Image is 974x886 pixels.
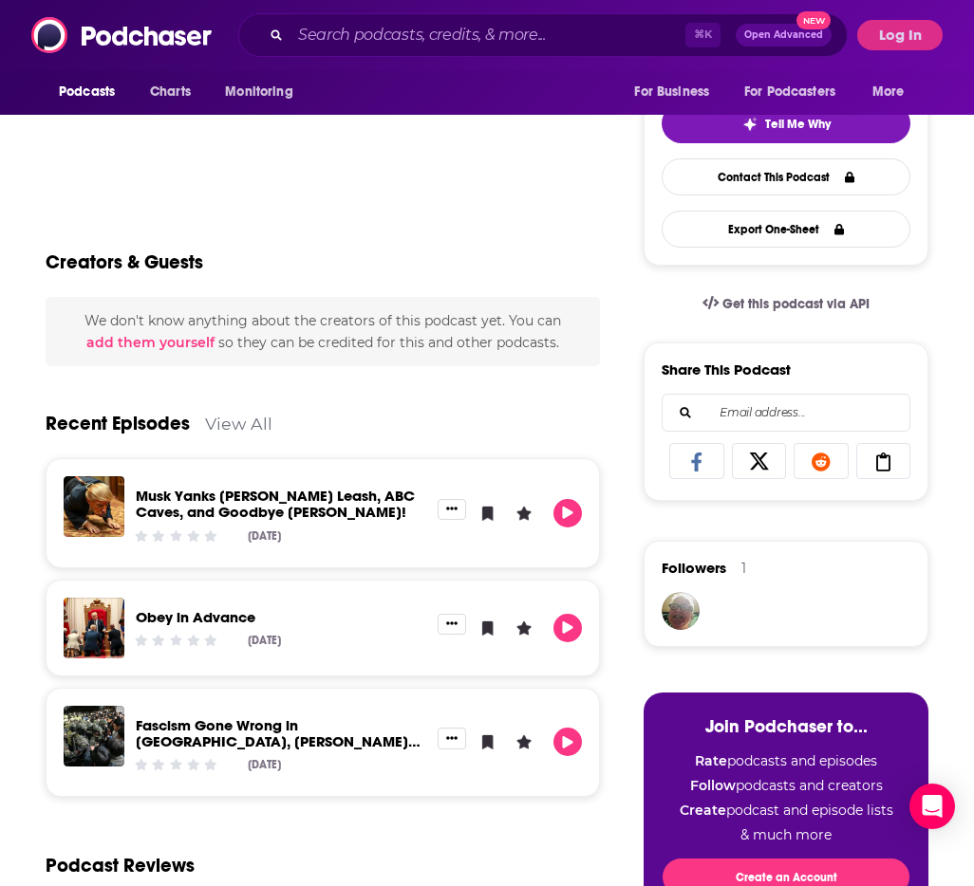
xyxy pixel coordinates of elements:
button: Play [553,614,582,642]
h3: Share This Podcast [662,360,791,378]
span: New [796,11,831,29]
button: Leave a Rating [510,614,538,642]
a: Share on Facebook [669,443,724,479]
button: Leave a Rating [510,728,538,756]
button: open menu [621,74,733,110]
button: Play [553,499,582,527]
button: add them yourself [86,335,215,350]
button: open menu [859,74,928,110]
div: Community Rating: 0 out of 5 [133,528,219,543]
button: open menu [46,74,140,110]
span: Monitoring [225,79,292,105]
div: [DATE] [248,634,281,647]
div: Search followers [662,394,910,432]
span: More [872,79,905,105]
input: Email address... [678,395,894,431]
div: 1 [741,560,746,577]
a: Copy Link [856,443,911,479]
span: For Business [634,79,709,105]
strong: Create [680,802,726,819]
li: podcast and episode lists [663,802,909,819]
button: Bookmark Episode [474,614,502,642]
img: Obey in Advance [64,598,124,658]
button: tell me why sparkleTell Me Why [662,103,910,143]
span: Open Advanced [744,30,823,40]
span: Podcasts [59,79,115,105]
div: Community Rating: 0 out of 5 [133,634,219,648]
li: podcasts and episodes [663,752,909,769]
img: Fascism Gone Wrong in Korea, Hunter Biden Meltdowns, Abolishing the FBI and Little Ronnie vs Pete... [64,706,124,766]
h3: Join Podchaser to... [663,715,909,737]
li: podcasts and creators [663,777,909,794]
span: Followers [662,559,726,577]
h3: Podcast Reviews [46,854,195,877]
button: Leave a Rating [510,499,538,527]
button: open menu [732,74,863,110]
span: For Podcasters [744,79,835,105]
strong: Rate [695,752,727,769]
button: Bookmark Episode [474,499,502,527]
button: Open AdvancedNew [736,24,832,46]
div: Open Intercom Messenger [909,784,955,829]
button: Play [553,728,582,756]
input: Search podcasts, credits, & more... [290,20,685,50]
a: Charts [138,74,202,110]
img: tell me why sparkle [742,117,758,132]
li: & much more [663,826,909,843]
button: Log In [857,20,943,50]
strong: Follow [690,777,736,794]
a: Musk Yanks Trump's Leash, ABC Caves, and Goodbye Justin! [136,487,415,521]
a: Recent Episodes [46,412,190,435]
img: bobwladyka2 [662,592,700,630]
a: View All [205,414,272,434]
img: Podchaser - Follow, Share and Rate Podcasts [31,17,214,53]
div: [DATE] [248,529,281,543]
a: Get this podcast via API [687,281,885,327]
span: ⌘ K [685,23,721,47]
div: Search podcasts, credits, & more... [238,13,848,57]
h2: Creators & Guests [46,250,203,274]
a: Share on Reddit [794,443,849,479]
button: Export One-Sheet [662,211,910,248]
img: Musk Yanks Trump's Leash, ABC Caves, and Goodbye Justin! [64,476,124,537]
a: Obey in Advance [136,608,255,626]
span: Tell Me Why [765,117,831,132]
button: Show More Button [438,614,466,635]
a: Share on X/Twitter [732,443,787,479]
span: Charts [150,79,191,105]
button: Show More Button [438,499,466,520]
button: open menu [212,74,317,110]
span: We don't know anything about the creators of this podcast yet . You can so they can be credited f... [84,312,561,350]
div: Community Rating: 0 out of 5 [133,758,219,772]
div: [DATE] [248,758,281,771]
button: Show More Button [438,728,466,748]
span: Get this podcast via API [722,296,870,312]
button: Bookmark Episode [474,728,502,756]
a: Contact This Podcast [662,158,910,195]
